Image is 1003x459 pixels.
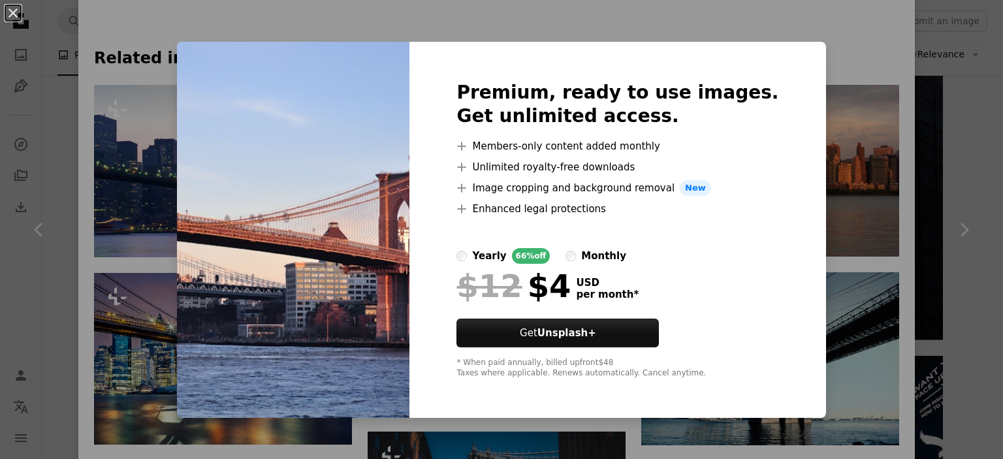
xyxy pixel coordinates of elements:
strong: Unsplash+ [537,327,596,339]
div: $4 [456,269,571,303]
li: Image cropping and background removal [456,180,778,196]
span: New [680,180,711,196]
span: USD [576,277,639,289]
div: yearly [472,248,506,264]
div: * When paid annually, billed upfront $48 Taxes where applicable. Renews automatically. Cancel any... [456,358,778,379]
img: premium_photo-1697730204345-bba280d52637 [177,42,409,418]
button: GetUnsplash+ [456,319,659,347]
span: $12 [456,269,522,303]
div: monthly [581,248,626,264]
div: 66% off [512,248,550,264]
li: Unlimited royalty-free downloads [456,159,778,175]
li: Enhanced legal protections [456,201,778,217]
span: per month * [576,289,639,300]
h2: Premium, ready to use images. Get unlimited access. [456,81,778,128]
input: yearly66%off [456,251,467,261]
li: Members-only content added monthly [456,138,778,154]
input: monthly [565,251,576,261]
